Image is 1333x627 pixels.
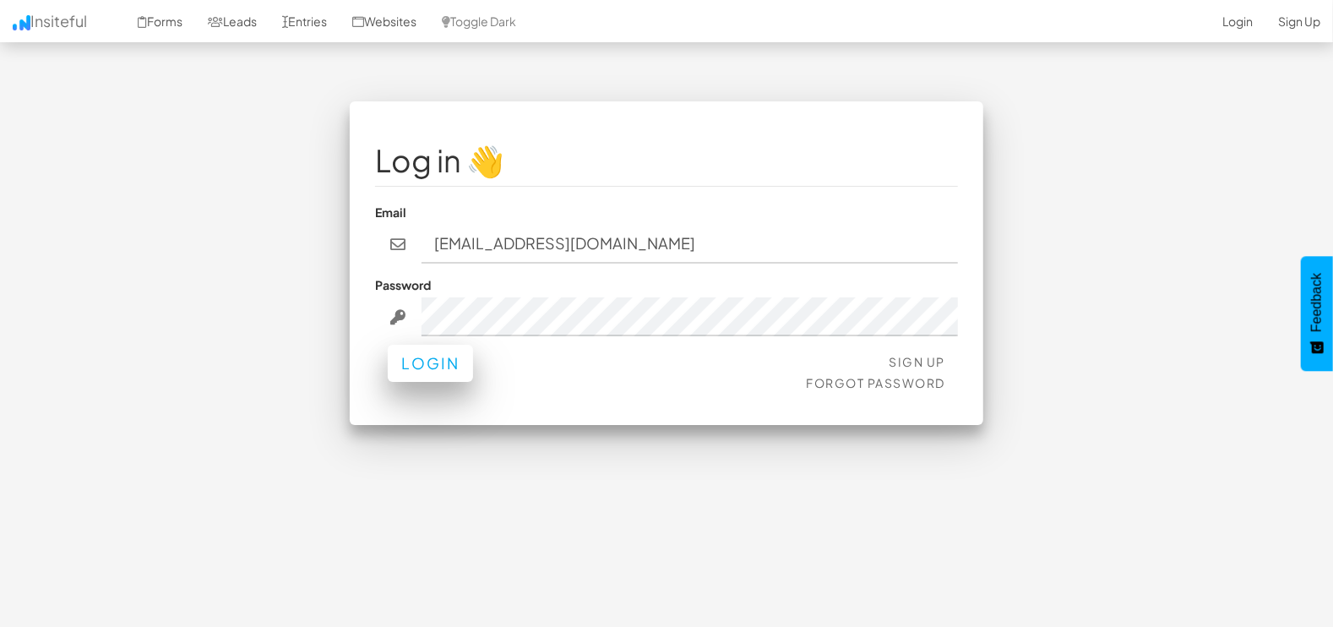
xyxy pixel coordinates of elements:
[388,345,473,382] button: Login
[1301,256,1333,371] button: Feedback - Show survey
[13,15,30,30] img: icon.png
[375,144,958,177] h1: Log in 👋
[807,375,946,390] a: Forgot Password
[890,354,946,369] a: Sign Up
[422,225,959,264] input: john@doe.com
[375,276,431,293] label: Password
[1309,273,1325,332] span: Feedback
[375,204,406,221] label: Email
